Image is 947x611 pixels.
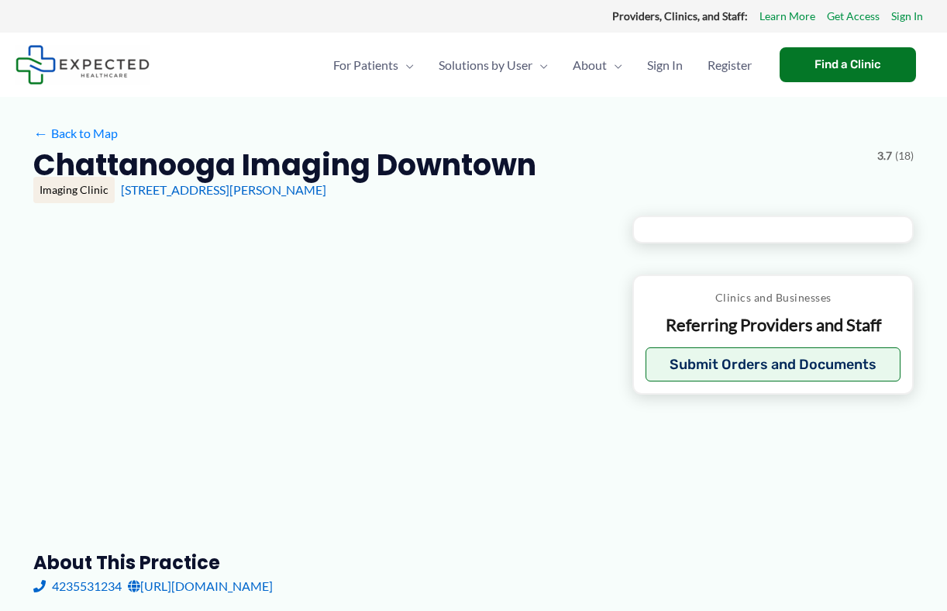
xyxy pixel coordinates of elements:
[877,146,892,166] span: 3.7
[646,314,901,337] p: Referring Providers and Staff
[321,38,426,92] a: For PatientsMenu Toggle
[33,122,118,145] a: ←Back to Map
[33,126,48,140] span: ←
[635,38,695,92] a: Sign In
[15,45,150,85] img: Expected Healthcare Logo - side, dark font, small
[33,575,122,598] a: 4235531234
[891,6,923,26] a: Sign In
[128,575,273,598] a: [URL][DOMAIN_NAME]
[532,38,548,92] span: Menu Toggle
[827,6,880,26] a: Get Access
[321,38,764,92] nav: Primary Site Navigation
[121,182,326,197] a: [STREET_ADDRESS][PERSON_NAME]
[33,146,536,184] h2: Chattanooga Imaging Downtown
[708,38,752,92] span: Register
[612,9,748,22] strong: Providers, Clinics, and Staff:
[33,551,608,575] h3: About this practice
[426,38,560,92] a: Solutions by UserMenu Toggle
[607,38,622,92] span: Menu Toggle
[333,38,398,92] span: For Patients
[398,38,414,92] span: Menu Toggle
[759,6,815,26] a: Learn More
[647,38,683,92] span: Sign In
[560,38,635,92] a: AboutMenu Toggle
[573,38,607,92] span: About
[780,47,916,82] a: Find a Clinic
[33,177,115,203] div: Imaging Clinic
[439,38,532,92] span: Solutions by User
[646,288,901,308] p: Clinics and Businesses
[695,38,764,92] a: Register
[895,146,914,166] span: (18)
[646,347,901,381] button: Submit Orders and Documents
